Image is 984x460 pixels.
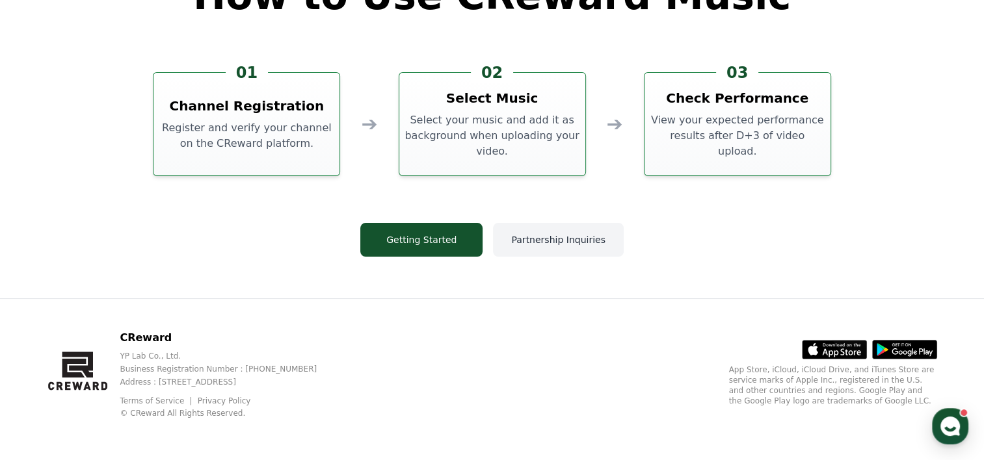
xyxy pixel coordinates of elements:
[360,223,483,257] button: Getting Started
[170,97,325,115] h3: Channel Registration
[471,62,513,83] div: 02
[666,89,808,107] h3: Check Performance
[716,62,758,83] div: 03
[33,372,56,382] span: Home
[120,377,338,387] p: Address : [STREET_ADDRESS]
[120,330,338,346] p: CReward
[108,372,146,383] span: Messages
[607,112,623,136] div: ➔
[650,112,825,159] p: View your expected performance results after D+3 of video upload.
[120,364,338,374] p: Business Registration Number : [PHONE_NUMBER]
[120,351,338,361] p: YP Lab Co., Ltd.
[168,352,250,385] a: Settings
[4,352,86,385] a: Home
[361,112,377,136] div: ➔
[493,223,623,257] button: Partnership Inquiries
[86,352,168,385] a: Messages
[446,89,539,107] h3: Select Music
[193,372,224,382] span: Settings
[159,120,334,151] p: Register and verify your channel on the CReward platform.
[729,364,937,406] p: App Store, iCloud, iCloud Drive, and iTunes Store are service marks of Apple Inc., registered in ...
[198,396,251,405] a: Privacy Policy
[405,112,580,159] p: Select your music and add it as background when uploading your video.
[120,408,338,418] p: © CReward All Rights Reserved.
[120,396,194,405] a: Terms of Service
[226,62,268,83] div: 01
